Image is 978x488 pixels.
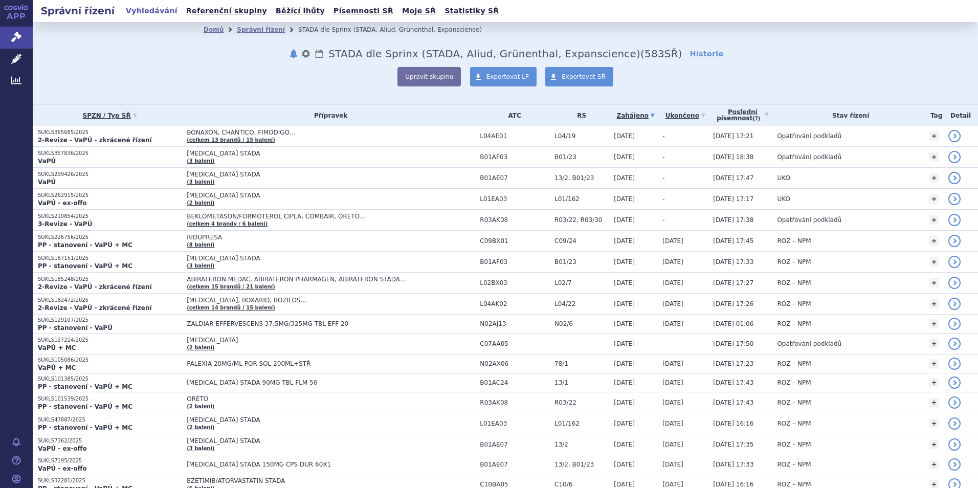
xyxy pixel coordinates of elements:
span: - [662,216,664,224]
span: L01/162 [554,420,609,427]
span: [DATE] [614,300,635,307]
span: [DATE] 16:16 [713,481,753,488]
a: (celkem 4 brandy / 6 balení) [187,221,268,227]
a: Exportovat LP [470,67,537,86]
span: STADA dle Sprinx (STADA, Aliud, Grünenthal, Expanscience) [328,48,640,60]
span: B01/23 [554,153,609,161]
p: SUKLS32281/2025 [38,477,182,484]
p: SUKLS182472/2025 [38,297,182,304]
span: B01AE07 [480,174,549,182]
p: SUKLS105086/2025 [38,357,182,364]
a: + [929,359,939,368]
a: detail [948,458,961,471]
span: ( SŘ) [640,48,682,60]
span: [DATE] 16:16 [713,420,753,427]
span: ROZ – NPM [777,441,811,448]
span: [MEDICAL_DATA] STADA [187,171,442,178]
span: 13/1 [554,379,609,386]
span: PALEXIA 20MG/ML POR SOL 200ML+STŘ [187,360,442,367]
span: [MEDICAL_DATA] STADA 90MG TBL FLM 56 [187,379,442,386]
a: + [929,440,939,449]
a: detail [948,214,961,226]
span: Opatřování podkladů [777,132,841,140]
span: [DATE] [662,258,683,265]
a: detail [948,130,961,142]
th: Detail [943,105,978,126]
span: [DATE] 17:27 [713,279,753,286]
a: + [929,378,939,387]
span: B01AF03 [480,153,549,161]
a: (3 balení) [187,179,214,185]
span: [DATE] [662,379,683,386]
span: 13/2 [554,441,609,448]
span: ROZ – NPM [777,237,811,245]
p: SUKLS357836/2025 [38,150,182,157]
a: + [929,299,939,308]
span: [DATE] 17:21 [713,132,753,140]
span: C10/6 [554,481,609,488]
span: - [662,340,664,347]
span: L04/22 [554,300,609,307]
a: (3 balení) [187,158,214,164]
th: Stav řízení [772,105,924,126]
p: SUKLS101539/2025 [38,395,182,403]
a: + [929,215,939,225]
strong: PP - stanovení - VaPÚ + MC [38,241,132,249]
p: SUKLS210854/2025 [38,213,182,220]
span: [DATE] [614,420,635,427]
span: ROZ – NPM [777,320,811,327]
strong: VaPÚ + MC [38,364,76,371]
span: [DATE] 18:38 [713,153,753,161]
span: [DATE] 01:06 [713,320,753,327]
button: nastavení [301,48,311,60]
a: Správní řízení [237,26,285,33]
span: L04AK02 [480,300,549,307]
a: Moje SŘ [399,4,439,18]
a: detail [948,338,961,350]
span: [DATE] 17:45 [713,237,753,245]
a: Písemnosti SŘ [330,4,396,18]
p: SUKLS185248/2025 [38,276,182,283]
span: [DATE] 17:35 [713,441,753,448]
span: [DATE] [614,399,635,406]
span: ROZ – NPM [777,279,811,286]
span: L01EA03 [480,195,549,203]
span: [DATE] [614,153,635,161]
a: (celkem 14 brandů / 15 balení) [187,305,275,310]
a: + [929,319,939,328]
span: ZALDIAR EFFERVESCENS 37,5MG/325MG TBL EFF 20 [187,320,442,327]
span: [DATE] [614,320,635,327]
span: 583 [644,48,664,60]
span: [MEDICAL_DATA] STADA [187,255,442,262]
strong: 2-Revize - VaPÚ - zkrácené řízení [38,304,152,312]
span: ABIRATERON MEDAC, ABIRATERON PHARMAGEN, ABIRATERON STADA… [187,276,442,283]
a: + [929,278,939,287]
a: Zahájeno [614,108,657,123]
strong: VaPÚ - ex-offo [38,445,87,452]
a: (2 balení) [187,404,214,409]
span: [DATE] [614,132,635,140]
strong: PP - stanovení - VaPÚ + MC [38,424,132,431]
span: ROZ – NPM [777,399,811,406]
a: + [929,257,939,267]
strong: VaPÚ - ex-offo [38,465,87,472]
a: Exportovat SŘ [545,67,613,86]
strong: 3-Revize - VaPÚ [38,220,92,228]
a: (2 balení) [187,200,214,206]
span: ROZ – NPM [777,300,811,307]
span: [MEDICAL_DATA], BOXARID, BOZILOS… [187,297,442,304]
span: B01AC24 [480,379,549,386]
a: detail [948,438,961,451]
span: C10BA05 [480,481,549,488]
a: + [929,152,939,162]
span: [DATE] 17:33 [713,258,753,265]
span: [DATE] [662,360,683,367]
p: SUKLS187151/2025 [38,255,182,262]
span: [DATE] 17:23 [713,360,753,367]
span: [DATE] [662,461,683,468]
strong: VaPÚ [38,179,56,186]
p: SUKLS299426/2025 [38,171,182,178]
span: ROZ – NPM [777,379,811,386]
span: L01/162 [554,195,609,203]
span: L04AE01 [480,132,549,140]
